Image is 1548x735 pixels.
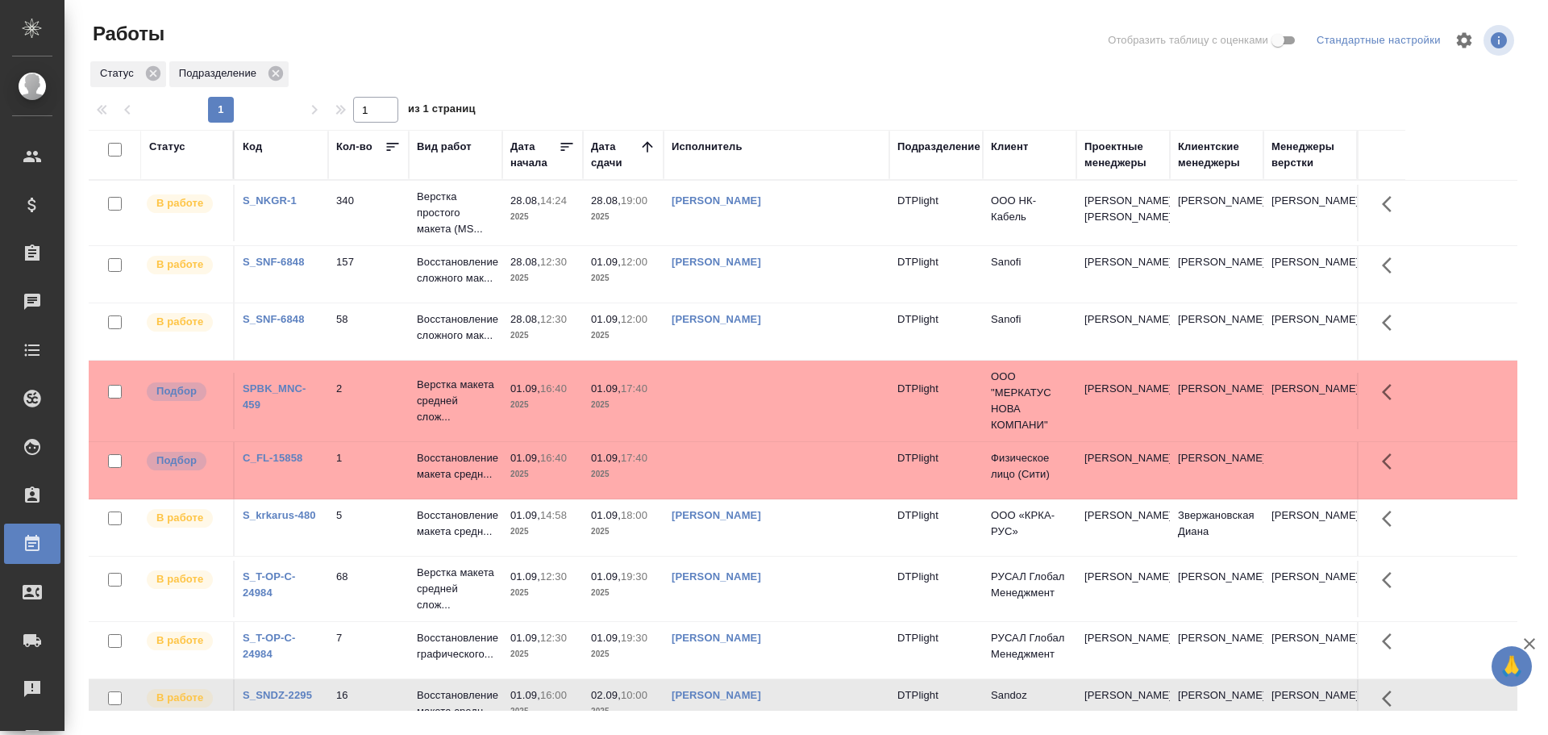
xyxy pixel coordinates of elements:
p: 14:58 [540,509,567,521]
td: Звержановская Диана [1170,499,1263,556]
td: 157 [328,246,409,303]
p: 01.09, [510,382,540,395]
div: Исполнитель [672,139,743,155]
td: DTPlight [889,442,983,499]
p: 2025 [510,704,575,720]
a: S_NKGR-1 [243,194,297,207]
td: [PERSON_NAME] [1170,185,1263,241]
p: 28.08, [591,194,621,207]
a: SPBK_MNC-459 [243,382,306,411]
a: [PERSON_NAME] [672,313,761,325]
a: S_T-OP-C-24984 [243,632,296,660]
p: 01.09, [591,570,621,583]
p: 2025 [591,585,655,601]
p: [PERSON_NAME] [1271,630,1349,646]
button: Здесь прячутся важные кнопки [1372,622,1411,661]
td: [PERSON_NAME] [1076,246,1170,303]
button: Здесь прячутся важные кнопки [1372,442,1411,481]
p: 01.09, [591,313,621,325]
p: 17:40 [621,452,647,464]
a: C_FL-15858 [243,452,302,464]
p: Верстка простого макета (MS... [417,189,494,237]
td: DTPlight [889,373,983,429]
button: Здесь прячутся важные кнопки [1372,185,1411,223]
p: 19:00 [621,194,647,207]
p: 17:40 [621,382,647,395]
p: Подразделение [179,65,262,81]
td: DTPlight [889,561,983,617]
td: 5 [328,499,409,556]
a: S_T-OP-C-24984 [243,570,296,599]
p: Sanofi [991,254,1068,270]
div: Проектные менеджеры [1084,139,1162,171]
p: 10:00 [621,689,647,701]
p: 2025 [510,646,575,662]
p: [PERSON_NAME] [1271,507,1349,524]
p: [PERSON_NAME] [1271,254,1349,270]
div: Можно подбирать исполнителей [145,381,225,403]
td: 68 [328,561,409,617]
p: 12:30 [540,313,567,325]
a: S_SNDZ-2295 [243,689,312,701]
div: Исполнитель выполняет работу [145,630,225,652]
button: Здесь прячутся важные кнопки [1372,561,1411,599]
button: Здесь прячутся важные кнопки [1372,499,1411,538]
p: В работе [156,510,203,526]
p: 01.09, [591,382,621,395]
a: [PERSON_NAME] [672,632,761,644]
p: Восстановление сложного мак... [417,254,494,286]
p: 28.08, [510,313,540,325]
p: В работе [156,257,203,273]
p: [PERSON_NAME], [PERSON_NAME] [1084,193,1162,225]
td: DTPlight [889,622,983,679]
td: DTPlight [889,185,983,241]
div: Дата сдачи [591,139,639,171]
div: Клиентские менеджеры [1178,139,1255,171]
p: 01.09, [591,632,621,644]
td: 58 [328,303,409,360]
p: В работе [156,633,203,649]
p: [PERSON_NAME] [1271,569,1349,585]
p: Физическое лицо (Сити) [991,450,1068,482]
a: S_SNF-6848 [243,256,305,268]
p: 16:00 [540,689,567,701]
p: Sanofi [991,311,1068,328]
p: 01.09, [591,452,621,464]
a: [PERSON_NAME] [672,256,761,268]
div: Статус [149,139,185,155]
p: 12:00 [621,313,647,325]
div: Статус [90,61,166,87]
p: 2025 [510,585,575,601]
p: 16:40 [540,382,567,395]
p: 28.08, [510,194,540,207]
p: 2025 [591,209,655,225]
p: [PERSON_NAME] [1271,381,1349,397]
button: Здесь прячутся важные кнопки [1372,373,1411,411]
p: 14:24 [540,194,567,207]
div: Дата начала [510,139,559,171]
p: Восстановление сложного мак... [417,311,494,344]
p: [PERSON_NAME] [1271,193,1349,209]
p: Sandoz [991,687,1068,704]
td: [PERSON_NAME] [1076,561,1170,617]
p: 12:30 [540,632,567,644]
p: 19:30 [621,570,647,583]
p: 2025 [591,466,655,482]
button: 🙏 [1492,646,1532,687]
p: Подбор [156,453,197,469]
div: Вид работ [417,139,472,155]
p: 2025 [591,704,655,720]
td: [PERSON_NAME] [1170,622,1263,679]
td: [PERSON_NAME] [1170,303,1263,360]
span: Отобразить таблицу с оценками [1108,32,1268,48]
p: 01.09, [510,452,540,464]
button: Здесь прячутся важные кнопки [1372,303,1411,342]
td: 1 [328,442,409,499]
p: ООО НК-Кабель [991,193,1068,225]
p: 2025 [591,524,655,540]
div: Исполнитель выполняет работу [145,311,225,333]
p: В работе [156,195,203,211]
a: S_krkarus-480 [243,509,316,521]
div: split button [1313,28,1445,53]
p: 18:00 [621,509,647,521]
